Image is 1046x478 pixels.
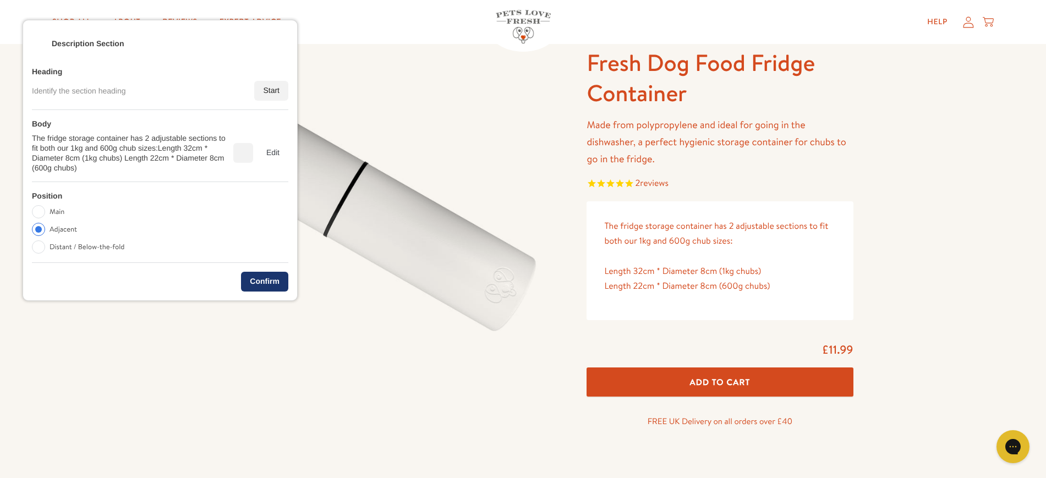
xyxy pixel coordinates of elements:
span: Add To Cart [690,376,751,388]
a: About [104,11,149,33]
div: Position [32,191,62,201]
span: £11.99 [822,342,853,358]
label: Adjacent [50,223,77,236]
a: Expert Advice [211,11,290,33]
p: Made from polypropylene and ideal for going in the dishwasher, a perfect hygienic storage contain... [587,117,853,167]
div: Start [254,81,288,101]
button: Add To Cart [587,367,853,397]
div: Delete [233,143,253,163]
h1: Fresh Dog Food Fridge Container [587,48,853,108]
div: Identify the section heading [32,86,125,96]
div: Confirm [241,272,288,292]
p: The fridge storage container has 2 adjustable sections to fit both our 1kg and 600g chub sizes: L... [604,219,835,294]
a: Help [918,11,956,33]
label: Distant / Below-the-fold [50,240,124,254]
span: 2 reviews [635,177,669,189]
img: Fresh Dog Food Fridge Container [193,48,561,400]
span: Rated 5.0 out of 5 stars 2 reviews [587,176,853,193]
div: Description Section [52,39,124,48]
div: The fridge storage container has 2 adjustable sections to fit both our 1kg and 600g chub sizes:Le... [32,133,233,173]
span: reviews [640,177,669,189]
div: < [32,36,43,51]
label: Main [50,205,64,218]
div: Edit [258,143,288,163]
div: Heading [32,67,62,76]
img: Pets Love Fresh [496,10,551,43]
p: FREE UK Delivery on all orders over £40 [587,414,853,428]
a: Shop All [43,11,100,33]
a: Reviews [154,11,206,33]
div: Body [32,119,51,129]
iframe: Gorgias live chat messenger [991,426,1035,467]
